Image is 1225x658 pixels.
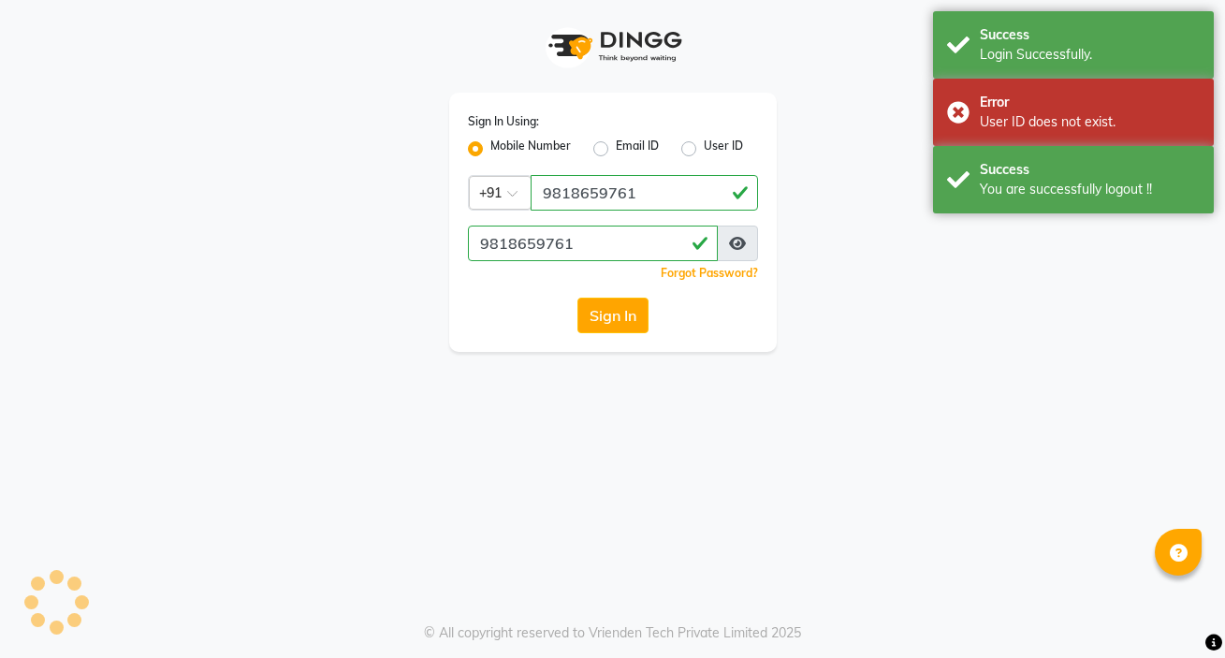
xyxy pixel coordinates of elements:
label: Sign In Using: [468,113,539,130]
label: User ID [704,138,743,160]
input: Username [531,175,758,211]
div: Success [980,25,1200,45]
a: Forgot Password? [661,266,758,280]
div: Login Successfully. [980,45,1200,65]
label: Email ID [616,138,659,160]
div: User ID does not exist. [980,112,1200,132]
input: Username [468,226,718,261]
div: You are successfully logout !! [980,180,1200,199]
img: logo1.svg [538,19,688,74]
div: Success [980,160,1200,180]
iframe: chat widget [1146,583,1206,639]
label: Mobile Number [490,138,571,160]
div: Error [980,93,1200,112]
button: Sign In [577,298,649,333]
